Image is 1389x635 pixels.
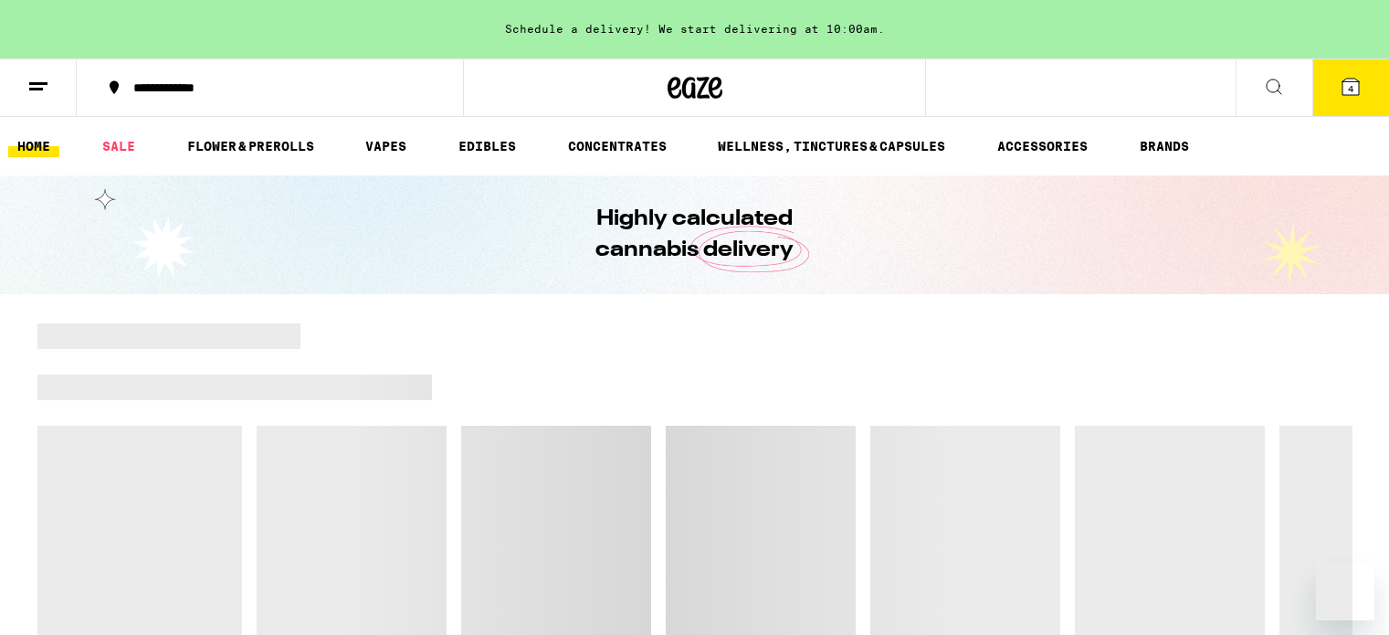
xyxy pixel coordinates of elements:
a: SALE [93,135,144,157]
a: ACCESSORIES [988,135,1097,157]
a: CONCENTRATES [559,135,676,157]
a: FLOWER & PREROLLS [178,135,323,157]
a: VAPES [356,135,416,157]
span: 4 [1348,83,1353,94]
a: EDIBLES [449,135,525,157]
a: HOME [8,135,59,157]
a: BRANDS [1131,135,1198,157]
button: 4 [1312,59,1389,116]
a: WELLNESS, TINCTURES & CAPSULES [709,135,954,157]
iframe: Button to launch messaging window [1316,562,1374,620]
h1: Highly calculated cannabis delivery [544,204,846,266]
